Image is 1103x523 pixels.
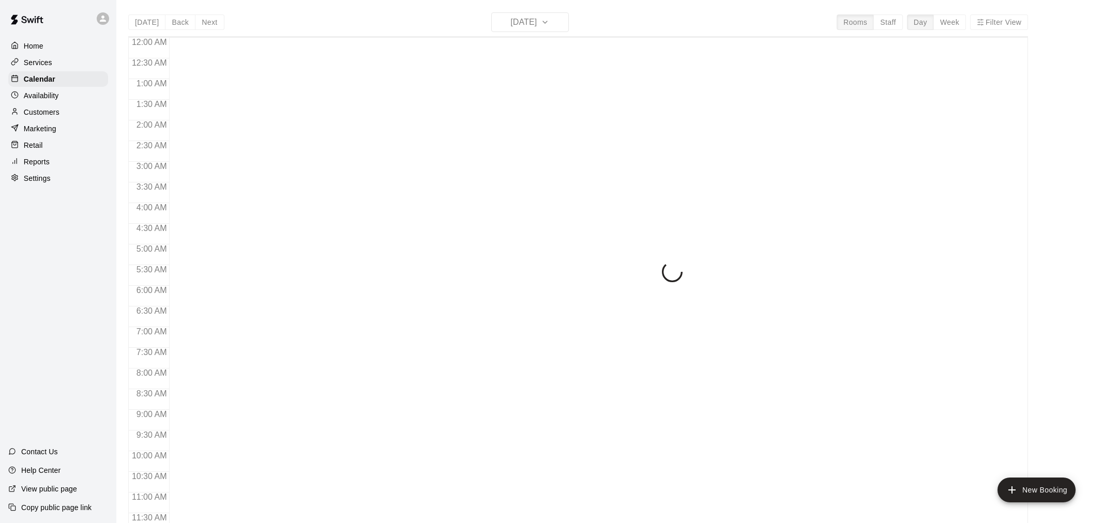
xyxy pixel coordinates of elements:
[8,88,108,103] a: Availability
[129,513,170,522] span: 11:30 AM
[8,71,108,87] a: Calendar
[8,104,108,120] a: Customers
[134,327,170,336] span: 7:00 AM
[8,137,108,153] a: Retail
[21,465,61,475] p: Help Center
[134,410,170,419] span: 9:00 AM
[134,368,170,377] span: 8:00 AM
[134,162,170,171] span: 3:00 AM
[24,57,52,68] p: Services
[24,41,43,51] p: Home
[21,484,77,494] p: View public page
[24,140,43,150] p: Retail
[134,182,170,191] span: 3:30 AM
[129,58,170,67] span: 12:30 AM
[134,224,170,233] span: 4:30 AM
[24,107,59,117] p: Customers
[8,154,108,170] a: Reports
[129,493,170,501] span: 11:00 AM
[24,157,50,167] p: Reports
[21,447,58,457] p: Contact Us
[134,79,170,88] span: 1:00 AM
[134,100,170,109] span: 1:30 AM
[8,55,108,70] a: Services
[134,244,170,253] span: 5:00 AM
[8,121,108,136] a: Marketing
[24,124,56,134] p: Marketing
[134,389,170,398] span: 8:30 AM
[134,286,170,295] span: 6:00 AM
[8,171,108,186] a: Settings
[24,90,59,101] p: Availability
[8,38,108,54] a: Home
[134,141,170,150] span: 2:30 AM
[134,265,170,274] span: 5:30 AM
[134,120,170,129] span: 2:00 AM
[134,348,170,357] span: 7:30 AM
[129,472,170,481] span: 10:30 AM
[134,430,170,439] span: 9:30 AM
[24,173,51,183] p: Settings
[129,38,170,47] span: 12:00 AM
[129,451,170,460] span: 10:00 AM
[24,74,55,84] p: Calendar
[134,203,170,212] span: 4:00 AM
[998,478,1076,502] button: add
[21,502,92,513] p: Copy public page link
[134,306,170,315] span: 6:30 AM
